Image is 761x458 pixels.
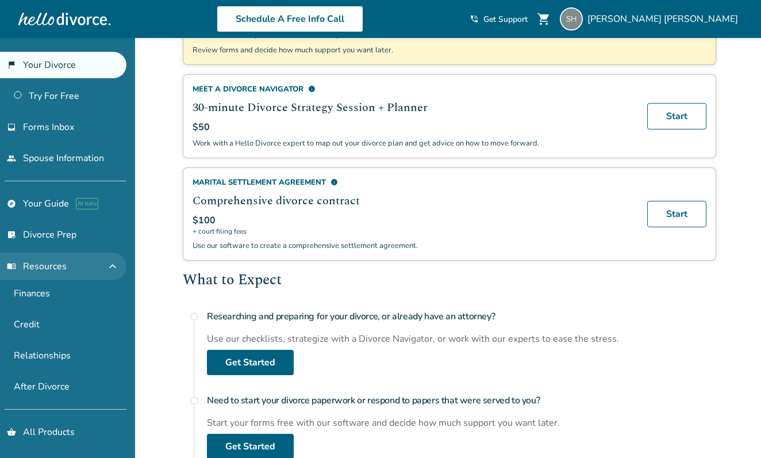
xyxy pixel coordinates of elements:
[193,138,633,148] p: Work with a Hello Divorce expert to map out your divorce plan and get advice on how to move forward.
[7,260,67,273] span: Resources
[193,45,635,55] p: Review forms and decide how much support you want later.
[470,14,479,24] span: phone_in_talk
[560,7,583,30] img: thriftshop14@yahoo.com
[704,403,761,458] iframe: Chat Widget
[193,84,633,94] div: Meet a divorce navigator
[193,99,633,116] h2: 30-minute Divorce Strategy Session + Planner
[587,13,743,25] span: [PERSON_NAME] [PERSON_NAME]
[7,230,16,239] span: list_alt_check
[207,417,716,429] div: Start your forms free with our software and decide how much support you want later.
[647,201,706,227] a: Start
[193,177,633,188] div: Marital Settlement Agreement
[7,154,16,163] span: people
[193,192,633,209] h2: Comprehensive divorce contract
[330,178,338,186] span: info
[537,12,551,26] span: shopping_cart
[647,103,706,129] a: Start
[193,121,210,133] span: $50
[190,312,199,321] span: radio_button_unchecked
[193,214,216,227] span: $100
[7,199,16,208] span: explore
[23,121,74,133] span: Forms Inbox
[193,227,633,236] span: + court filing fees
[207,350,294,375] a: Get Started
[207,305,716,328] h4: Researching and preparing for your divorce, or already have an attorney?
[207,333,716,345] div: Use our checklists, strategize with a Divorce Navigator, or work with our experts to ease the str...
[217,6,363,32] a: Schedule A Free Info Call
[7,123,16,132] span: inbox
[7,262,16,271] span: menu_book
[7,60,16,70] span: flag_2
[183,270,716,292] h2: What to Expect
[106,259,120,273] span: expand_less
[193,241,633,251] p: Use our software to create a comprehensive settlement agreement.
[470,14,528,25] a: phone_in_talkGet Support
[190,396,199,405] span: radio_button_unchecked
[7,428,16,437] span: shopping_basket
[76,198,98,209] span: AI beta
[483,14,528,25] span: Get Support
[207,389,716,412] h4: Need to start your divorce paperwork or respond to papers that were served to you?
[308,85,316,93] span: info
